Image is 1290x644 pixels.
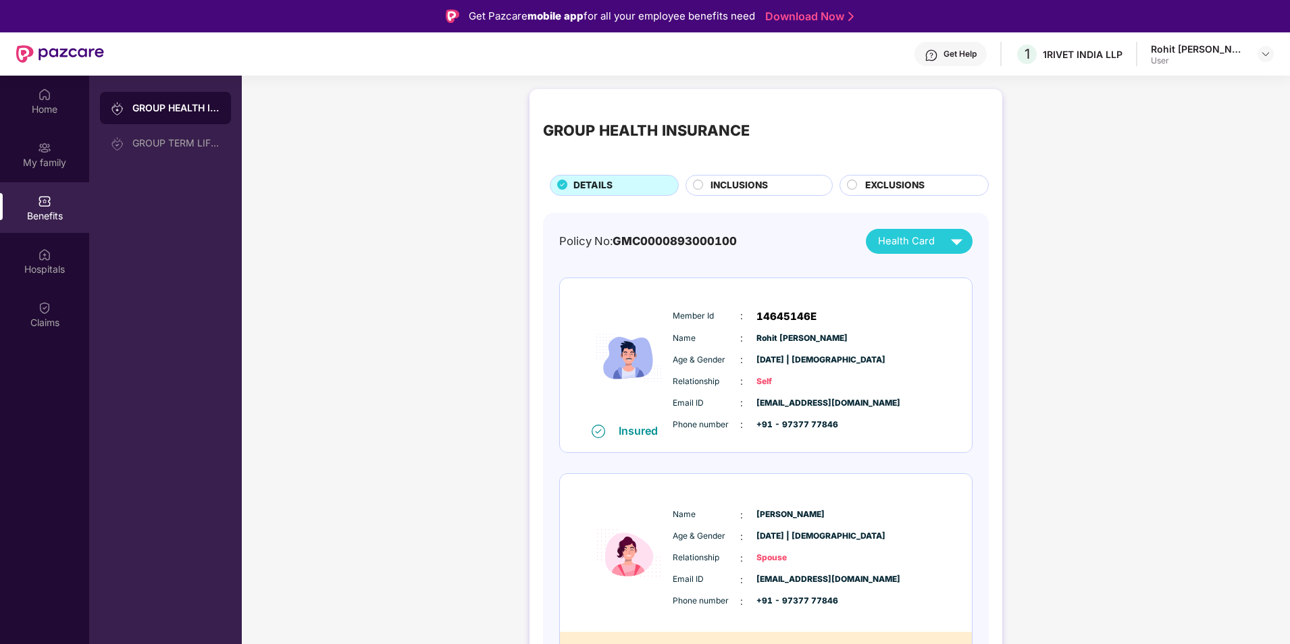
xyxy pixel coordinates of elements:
[38,88,51,101] img: svg+xml;base64,PHN2ZyBpZD0iSG9tZSIgeG1sbnM9Imh0dHA6Ly93d3cudzMub3JnLzIwMDAvc3ZnIiB3aWR0aD0iMjAiIG...
[673,552,740,564] span: Relationship
[711,178,768,193] span: INCLUSIONS
[740,308,743,323] span: :
[619,424,666,437] div: Insured
[469,8,755,24] div: Get Pazcare for all your employee benefits need
[740,594,743,609] span: :
[673,573,740,586] span: Email ID
[944,49,977,59] div: Get Help
[673,397,740,410] span: Email ID
[740,508,743,522] span: :
[132,101,220,115] div: GROUP HEALTH INSURANCE
[756,332,824,345] span: Rohit [PERSON_NAME]
[740,417,743,432] span: :
[865,178,925,193] span: EXCLUSIONS
[1260,49,1271,59] img: svg+xml;base64,PHN2ZyBpZD0iRHJvcGRvd24tMzJ4MzIiIHhtbG5zPSJodHRwOi8vd3d3LnczLm9yZy8yMDAwL3N2ZyIgd2...
[765,9,850,24] a: Download Now
[756,354,824,367] span: [DATE] | [DEMOGRAPHIC_DATA]
[673,530,740,543] span: Age & Gender
[16,45,104,63] img: New Pazcare Logo
[38,248,51,261] img: svg+xml;base64,PHN2ZyBpZD0iSG9zcGl0YWxzIiB4bWxucz0iaHR0cDovL3d3dy53My5vcmcvMjAwMC9zdmciIHdpZHRoPS...
[740,572,743,587] span: :
[756,397,824,410] span: [EMAIL_ADDRESS][DOMAIN_NAME]
[111,102,124,115] img: svg+xml;base64,PHN2ZyB3aWR0aD0iMjAiIGhlaWdodD0iMjAiIHZpZXdCb3g9IjAgMCAyMCAyMCIgZmlsbD0ibm9uZSIgeG...
[446,9,459,23] img: Logo
[588,487,669,618] img: icon
[673,419,740,431] span: Phone number
[38,301,51,315] img: svg+xml;base64,PHN2ZyBpZD0iQ2xhaW0iIHhtbG5zPSJodHRwOi8vd3d3LnczLm9yZy8yMDAwL3N2ZyIgd2lkdGg9IjIwIi...
[132,138,220,149] div: GROUP TERM LIFE INSURANCE
[740,396,743,410] span: :
[925,49,938,62] img: svg+xml;base64,PHN2ZyBpZD0iSGVscC0zMngzMiIgeG1sbnM9Imh0dHA6Ly93d3cudzMub3JnLzIwMDAvc3ZnIiB3aWR0aD...
[1151,55,1245,66] div: User
[740,374,743,389] span: :
[673,310,740,323] span: Member Id
[756,419,824,431] span: +91 - 97377 77846
[740,529,743,544] span: :
[1151,43,1245,55] div: Rohit [PERSON_NAME]
[673,332,740,345] span: Name
[527,9,584,22] strong: mobile app
[756,375,824,388] span: Self
[740,352,743,367] span: :
[756,595,824,608] span: +91 - 97377 77846
[673,595,740,608] span: Phone number
[573,178,613,193] span: DETAILS
[756,308,817,325] span: 14645146E
[756,573,824,586] span: [EMAIL_ADDRESS][DOMAIN_NAME]
[945,230,969,253] img: svg+xml;base64,PHN2ZyB4bWxucz0iaHR0cDovL3d3dy53My5vcmcvMjAwMC9zdmciIHZpZXdCb3g9IjAgMCAyNCAyNCIgd2...
[38,194,51,208] img: svg+xml;base64,PHN2ZyBpZD0iQmVuZWZpdHMiIHhtbG5zPSJodHRwOi8vd3d3LnczLm9yZy8yMDAwL3N2ZyIgd2lkdGg9Ij...
[740,331,743,346] span: :
[111,137,124,151] img: svg+xml;base64,PHN2ZyB3aWR0aD0iMjAiIGhlaWdodD0iMjAiIHZpZXdCb3g9IjAgMCAyMCAyMCIgZmlsbD0ibm9uZSIgeG...
[756,508,824,521] span: [PERSON_NAME]
[673,508,740,521] span: Name
[878,234,935,249] span: Health Card
[588,292,669,423] img: icon
[673,354,740,367] span: Age & Gender
[740,551,743,566] span: :
[1043,48,1123,61] div: 1RIVET INDIA LLP
[543,119,750,142] div: GROUP HEALTH INSURANCE
[1025,46,1030,62] span: 1
[756,530,824,543] span: [DATE] | [DEMOGRAPHIC_DATA]
[866,229,973,254] button: Health Card
[673,375,740,388] span: Relationship
[559,232,737,250] div: Policy No:
[38,141,51,155] img: svg+xml;base64,PHN2ZyB3aWR0aD0iMjAiIGhlaWdodD0iMjAiIHZpZXdCb3g9IjAgMCAyMCAyMCIgZmlsbD0ibm9uZSIgeG...
[756,552,824,564] span: Spouse
[613,234,737,248] span: GMC0000893000100
[848,9,854,24] img: Stroke
[592,425,605,438] img: svg+xml;base64,PHN2ZyB4bWxucz0iaHR0cDovL3d3dy53My5vcmcvMjAwMC9zdmciIHdpZHRoPSIxNiIgaGVpZ2h0PSIxNi...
